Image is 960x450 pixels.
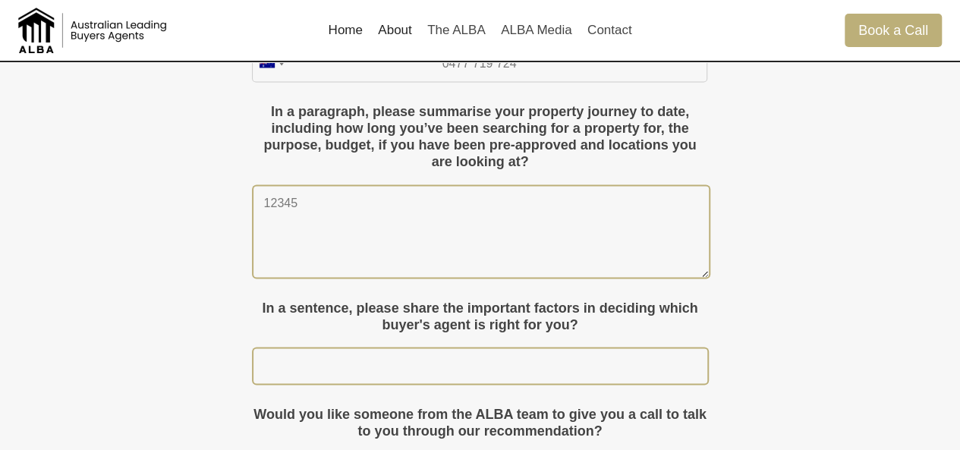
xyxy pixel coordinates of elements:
[18,8,170,53] img: Australian Leading Buyers Agents
[320,12,639,49] nav: Primary Navigation
[580,12,640,49] a: Contact
[253,46,707,81] input: What's your Mobile Number?
[845,14,942,46] a: Book a Call
[253,300,708,333] label: In a sentence, please share the important factors in deciding which buyer's agent is right for you?
[420,12,493,49] a: The ALBA
[370,12,420,49] a: About
[253,104,708,171] label: In a paragraph, please summarise your property journey to date, including how long you’ve been se...
[320,12,370,49] a: Home
[253,406,708,439] legend: Would you like someone from the ALBA team to give you a call to talk to you through our recommend...
[493,12,580,49] a: ALBA Media
[253,47,288,80] button: Selected country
